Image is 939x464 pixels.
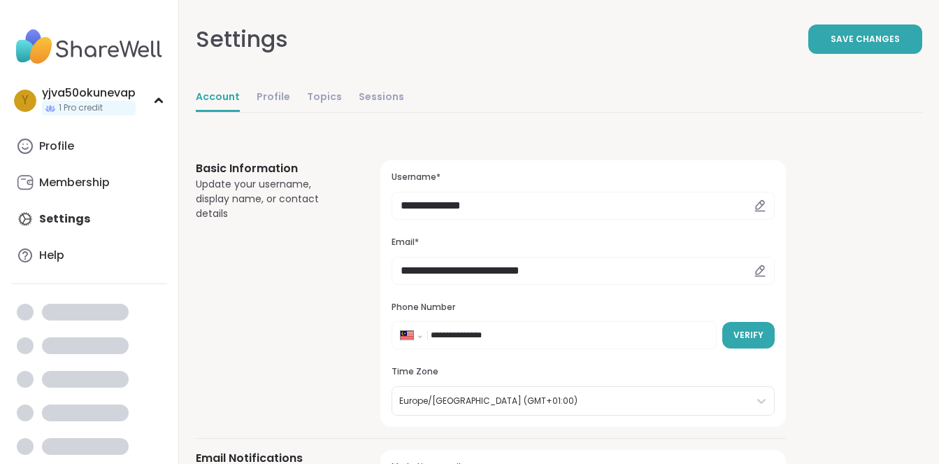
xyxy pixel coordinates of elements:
[196,177,347,221] div: Update your username, display name, or contact details
[722,322,775,349] button: Verify
[39,175,110,190] div: Membership
[831,33,900,45] span: Save Changes
[22,92,29,110] span: y
[392,171,775,183] h3: Username*
[196,84,240,112] a: Account
[11,239,167,272] a: Help
[257,84,290,112] a: Profile
[196,22,288,56] div: Settings
[11,22,167,71] img: ShareWell Nav Logo
[392,302,775,314] h3: Phone Number
[59,102,103,114] span: 1 Pro credit
[808,24,922,54] button: Save Changes
[11,129,167,163] a: Profile
[196,160,347,177] h3: Basic Information
[359,84,404,112] a: Sessions
[392,237,775,248] h3: Email*
[11,166,167,199] a: Membership
[39,248,64,263] div: Help
[42,85,136,101] div: yjva50okunevap
[392,366,775,378] h3: Time Zone
[39,139,74,154] div: Profile
[307,84,342,112] a: Topics
[733,329,764,342] span: Verify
